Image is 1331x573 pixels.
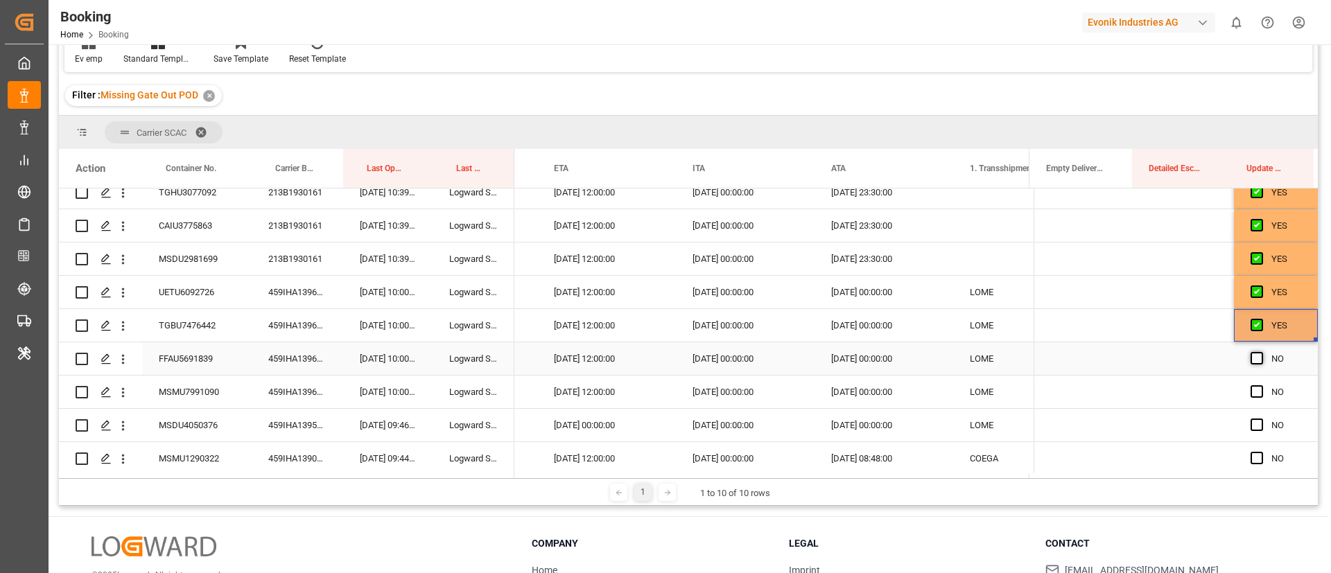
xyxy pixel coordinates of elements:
div: [DATE] 12:00:00 [537,342,676,375]
div: [DATE] 00:00:00 [676,342,815,375]
div: Press SPACE to select this row. [1034,243,1318,276]
span: Last Opened Date [367,164,403,173]
div: TGBU7476442 [142,309,252,342]
div: [DATE] 10:00:59 [343,276,433,308]
div: Press SPACE to select this row. [59,376,514,409]
div: Press SPACE to select this row. [59,309,514,342]
div: MSMU7991090 [142,376,252,408]
div: TGHU3077092 [142,176,252,209]
div: [DATE] 23:30:00 [815,243,953,275]
div: [DATE] 00:00:00 [676,276,815,308]
div: Evonik Industries AG [1082,12,1215,33]
div: CAIU3775863 [142,209,252,242]
div: 213B1930161 [252,176,343,209]
div: Logward System [433,409,514,441]
span: Container No. [166,164,216,173]
div: 459IHA1396882 [252,276,343,308]
button: Help Center [1252,7,1283,38]
div: [DATE] 23:30:00 [815,209,953,242]
div: Press SPACE to select this row. [1034,409,1318,442]
div: [DATE] 10:39:53 [343,209,433,242]
div: Ev emp [75,53,103,65]
button: show 0 new notifications [1221,7,1252,38]
div: Logward System [433,209,514,242]
div: 213B1930161 [252,243,343,275]
div: Logward System [433,243,514,275]
div: Save Template [214,53,268,65]
a: Home [60,30,83,39]
h3: Company [532,536,772,551]
div: NO [1271,376,1301,408]
div: MSDU2981699 [142,243,252,275]
span: 1. Transshipment Port Locode & Name [970,164,1063,173]
div: Press SPACE to select this row. [1034,276,1318,309]
div: [DATE] 00:00:00 [815,409,953,441]
div: LOME [953,409,1092,441]
div: Logward System [433,376,514,408]
div: [DATE] 00:00:00 [676,309,815,342]
h3: Contact [1045,536,1285,551]
div: LOME [953,342,1092,375]
div: UETU6092726 [142,276,252,308]
div: 1 to 10 of 10 rows [700,486,770,500]
div: [DATE] 12:00:00 [537,376,676,408]
div: [DATE] 00:00:00 [815,376,953,408]
div: 459IHA1396882 [252,376,343,408]
div: LOME [953,376,1092,408]
div: Press SPACE to select this row. [1034,209,1318,243]
div: LOME [953,309,1092,342]
div: [DATE] 00:00:00 [676,376,815,408]
span: Missing Gate Out POD [101,89,198,100]
div: 459IHA1396882 [252,309,343,342]
span: Carrier SCAC [137,127,186,138]
div: [DATE] 09:46:35 [343,409,433,441]
div: Booking [60,6,129,27]
span: Update Last Opened By [1246,164,1285,173]
div: [DATE] 10:39:53 [343,176,433,209]
span: ETA [554,164,568,173]
div: [DATE] 12:00:00 [537,276,676,308]
div: 213B1930161 [252,209,343,242]
div: ✕ [203,90,215,102]
div: 459IHA1396882 [252,342,343,375]
div: 459IHA1390946 [252,442,343,475]
span: Detailed Escalation Reason [1149,164,1201,173]
div: 459IHA1395594 [252,409,343,441]
div: Press SPACE to select this row. [59,276,514,309]
h3: Legal [789,536,1029,551]
div: [DATE] 10:00:59 [343,376,433,408]
div: MSDU4050376 [142,409,252,441]
div: LOME [953,276,1092,308]
div: YES [1271,210,1301,242]
div: Press SPACE to select this row. [1034,309,1318,342]
div: Logward System [433,342,514,375]
div: [DATE] 10:39:53 [343,243,433,275]
div: FFAU5691839 [142,342,252,375]
div: [DATE] 09:44:32 [343,442,433,475]
div: Logward System [433,309,514,342]
div: [DATE] 12:00:00 [537,209,676,242]
div: [DATE] 08:48:00 [815,442,953,475]
div: Press SPACE to select this row. [1034,176,1318,209]
div: COEGA [953,442,1092,475]
div: Action [76,162,105,175]
img: Logward Logo [92,536,216,556]
div: 1 [634,484,652,501]
div: Logward System [433,276,514,308]
div: Press SPACE to select this row. [59,176,514,209]
button: Evonik Industries AG [1082,9,1221,35]
div: Logward System [433,176,514,209]
div: YES [1271,276,1301,308]
div: Press SPACE to select this row. [59,442,514,475]
span: Empty Delivered Depot [1046,164,1103,173]
div: [DATE] 00:00:00 [815,309,953,342]
span: Carrier Booking No. [275,164,314,173]
div: [DATE] 12:00:00 [537,243,676,275]
span: Filter : [72,89,101,100]
div: NO [1271,343,1301,375]
div: Press SPACE to select this row. [59,243,514,276]
div: MSMU1290322 [142,442,252,475]
span: ATA [831,164,846,173]
span: ITA [693,164,705,173]
div: [DATE] 00:00:00 [815,342,953,375]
